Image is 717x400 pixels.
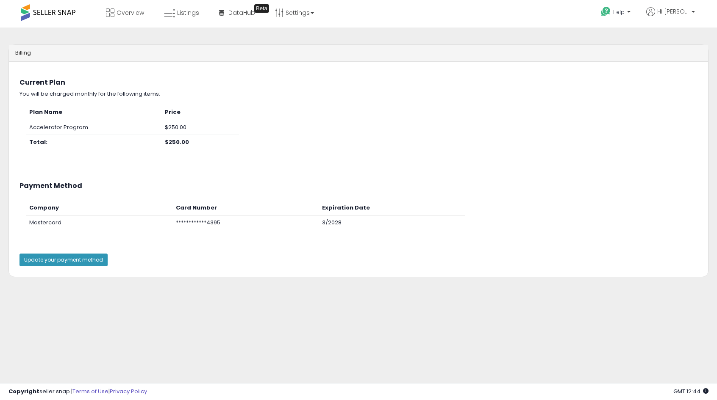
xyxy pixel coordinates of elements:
[26,105,161,120] th: Plan Name
[319,201,465,215] th: Expiration Date
[228,8,255,17] span: DataHub
[26,120,161,135] td: Accelerator Program
[117,8,144,17] span: Overview
[72,387,108,395] a: Terms of Use
[161,105,225,120] th: Price
[254,4,269,13] div: Tooltip anchor
[646,7,695,26] a: Hi [PERSON_NAME]
[110,387,147,395] a: Privacy Policy
[165,138,189,146] b: $250.00
[19,254,108,266] button: Update your payment method
[19,90,160,98] span: You will be charged monthly for the following items:
[9,45,708,62] div: Billing
[177,8,199,17] span: Listings
[26,215,172,230] td: Mastercard
[319,215,465,230] td: 3/2028
[657,7,689,16] span: Hi [PERSON_NAME]
[19,79,698,86] h3: Current Plan
[673,387,709,395] span: 2025-09-13 12:44 GMT
[26,201,172,215] th: Company
[19,182,698,190] h3: Payment Method
[600,6,611,17] i: Get Help
[8,387,39,395] strong: Copyright
[172,201,319,215] th: Card Number
[161,120,225,135] td: $250.00
[613,8,625,16] span: Help
[29,138,47,146] b: Total:
[8,388,147,396] div: seller snap | |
